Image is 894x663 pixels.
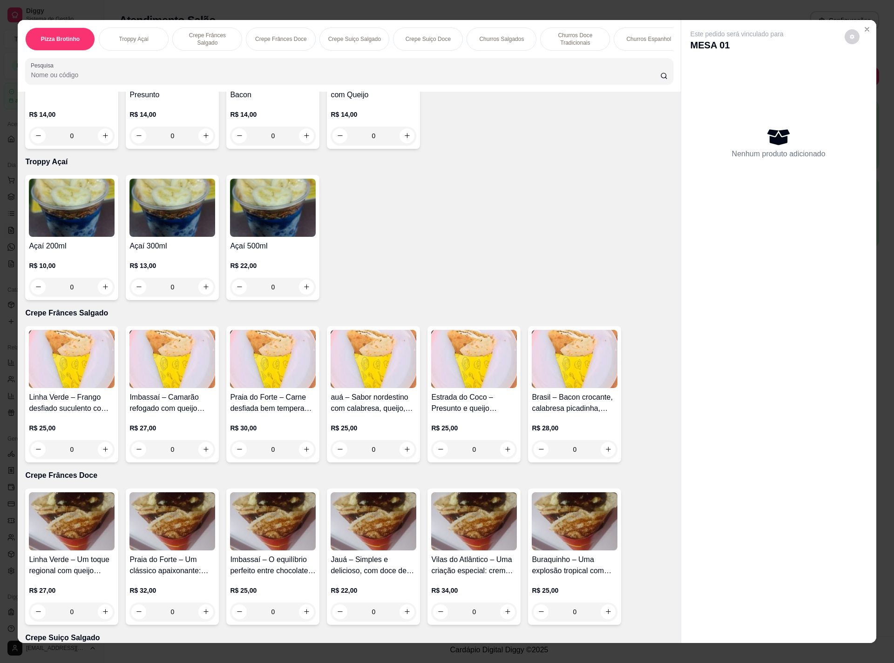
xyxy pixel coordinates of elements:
input: Pesquisa [31,70,660,80]
p: MESA 01 [691,39,784,52]
p: R$ 30,00 [230,423,316,433]
img: product-image [331,492,416,550]
img: product-image [129,179,215,237]
p: Churros Espanhol [626,35,671,43]
h4: Estrada do Coco – Presunto e queijo mussarela com orégano e um toque cremoso de cream cheese. Tra... [431,392,517,414]
p: Churros Salgados [479,35,524,43]
p: Crepe Frânces Salgado [180,32,234,47]
p: R$ 14,00 [331,110,416,119]
h4: Imbassaí – O equilíbrio perfeito entre chocolate ao leite e rodelas de banana. Sabor doce e marca... [230,554,316,576]
button: increase-product-quantity [500,442,515,457]
p: R$ 10,00 [29,261,115,270]
img: product-image [230,330,316,388]
h4: Jauá – Simples e delicioso, com doce de leite cremoso que derrete na boca. [331,554,416,576]
h4: Linha Verde – Um toque regional com queijo mussarela, [GEOGRAPHIC_DATA] cremosa e queijo coalho. ... [29,554,115,576]
button: increase-product-quantity [98,128,113,143]
button: increase-product-quantity [299,128,314,143]
button: Close [860,22,874,37]
button: increase-product-quantity [601,442,616,457]
h4: Brasil – Bacon crocante, calabresa picadinha, carne moída, banana e cream cheese, tudo derretido ... [532,392,617,414]
p: R$ 25,00 [29,423,115,433]
label: Pesquisa [31,61,57,69]
p: R$ 25,00 [532,586,617,595]
button: increase-product-quantity [400,604,414,619]
p: R$ 22,00 [230,261,316,270]
button: decrease-product-quantity [332,442,347,457]
button: increase-product-quantity [601,604,616,619]
p: Nenhum produto adicionado [732,148,826,160]
p: Crepe Frânces Salgado [25,308,673,319]
p: Crepe Frânces Doce [25,470,673,481]
h4: Linha Verde – Frango desfiado suculento com queijo mussarela, cream cheese e o toque especial do ... [29,392,115,414]
img: product-image [129,492,215,550]
h4: Vilas do Atlântico – Uma criação especial: creme de ninho com Nutella e queijo mussarela. Doce do... [431,554,517,576]
p: R$ 14,00 [29,110,115,119]
p: Crepe Frânces Doce [255,35,307,43]
button: decrease-product-quantity [845,29,860,44]
button: increase-product-quantity [299,604,314,619]
button: decrease-product-quantity [433,442,448,457]
img: product-image [29,330,115,388]
button: increase-product-quantity [299,442,314,457]
p: Crepe Suiço Doce [406,35,451,43]
p: R$ 25,00 [431,423,517,433]
p: Troppy Açaí [25,156,673,167]
img: product-image [532,492,617,550]
p: Crepe Suiço Salgado [25,632,673,643]
p: R$ 34,00 [431,586,517,595]
p: R$ 27,00 [129,423,215,433]
h4: auá – Sabor nordestino com calabresa, queijo, cream cheese, tomate e milho amarelo. Uma combinaçã... [331,392,416,414]
button: decrease-product-quantity [232,128,247,143]
h4: Praia do Forte – Carne desfiada bem temperada, com queijo mussarela, banana ,cebola caramelizada ... [230,392,316,414]
h4: Açaí 200ml [29,241,115,252]
img: product-image [230,492,316,550]
button: decrease-product-quantity [131,442,146,457]
button: decrease-product-quantity [31,442,46,457]
h4: Imbassaí – Camarão refogado com queijo mussarela e cream cheese. Delicioso e refinado! [129,392,215,414]
p: R$ 28,00 [532,423,617,433]
button: decrease-product-quantity [31,604,46,619]
button: decrease-product-quantity [534,442,549,457]
p: Pizza Brotinho [41,35,80,43]
img: product-image [431,492,517,550]
p: R$ 25,00 [331,423,416,433]
button: decrease-product-quantity [131,604,146,619]
h4: Praia do Forte – Um clássico apaixonante: Nutella cremosa com geleia de morango. Puro amor em for... [129,554,215,576]
button: decrease-product-quantity [232,442,247,457]
img: product-image [29,492,115,550]
p: R$ 25,00 [230,586,316,595]
p: Troppy Açaí [119,35,149,43]
p: R$ 32,00 [129,586,215,595]
button: decrease-product-quantity [332,128,347,143]
p: R$ 14,00 [129,110,215,119]
button: decrease-product-quantity [332,604,347,619]
button: increase-product-quantity [400,442,414,457]
img: product-image [230,179,316,237]
button: decrease-product-quantity [31,128,46,143]
img: product-image [331,330,416,388]
button: increase-product-quantity [400,128,414,143]
p: Churros Doce Tradicionais [548,32,602,47]
h4: Buraquinho – Uma explosão tropical com doce de leite, banana e coco ralado. Sabor com cara de verão! [532,554,617,576]
p: Crepe Suiço Salgado [328,35,381,43]
img: product-image [29,179,115,237]
p: R$ 14,00 [230,110,316,119]
p: R$ 13,00 [129,261,215,270]
button: increase-product-quantity [198,128,213,143]
button: increase-product-quantity [500,604,515,619]
h4: Açaí 500ml [230,241,316,252]
img: product-image [532,330,617,388]
p: R$ 22,00 [331,586,416,595]
button: increase-product-quantity [198,604,213,619]
button: decrease-product-quantity [433,604,448,619]
p: R$ 27,00 [29,586,115,595]
img: product-image [431,330,517,388]
button: decrease-product-quantity [534,604,549,619]
button: increase-product-quantity [198,442,213,457]
p: Este pedido será vinculado para [691,29,784,39]
button: decrease-product-quantity [232,604,247,619]
button: increase-product-quantity [98,442,113,457]
img: product-image [129,330,215,388]
button: decrease-product-quantity [131,128,146,143]
button: increase-product-quantity [98,604,113,619]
